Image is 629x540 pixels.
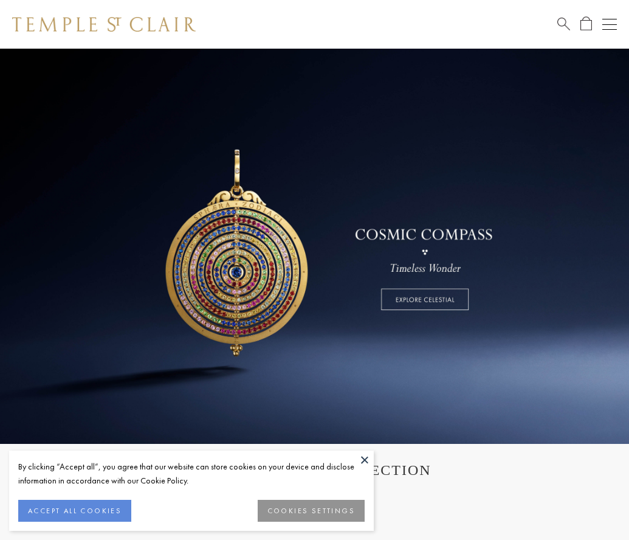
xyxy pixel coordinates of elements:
button: COOKIES SETTINGS [258,500,365,522]
div: By clicking “Accept all”, you agree that our website can store cookies on your device and disclos... [18,460,365,488]
a: Search [557,16,570,32]
button: Open navigation [602,17,617,32]
button: ACCEPT ALL COOKIES [18,500,131,522]
img: Temple St. Clair [12,17,196,32]
a: Open Shopping Bag [580,16,592,32]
